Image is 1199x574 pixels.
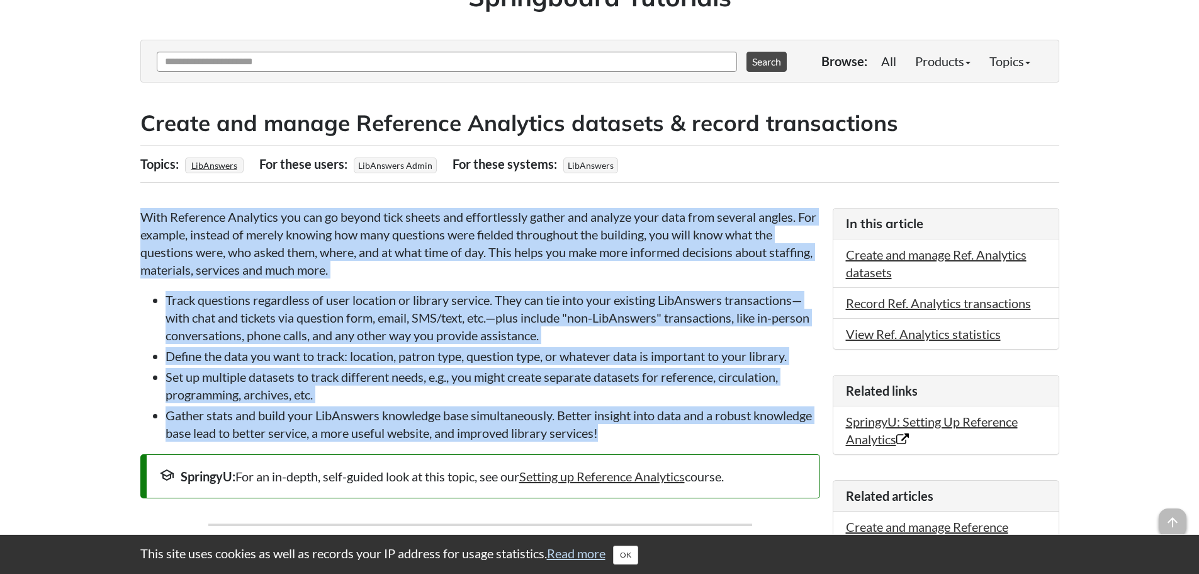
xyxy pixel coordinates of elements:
span: LibAnswers [563,158,618,173]
span: Related links [846,383,918,398]
div: For an in-depth, self-guided look at this topic, see our course. [159,468,807,485]
a: SpringyU: Setting Up Reference Analytics [846,414,1018,447]
a: Create and manage Ref. Analytics datasets [846,247,1027,280]
span: Related articles [846,488,933,503]
a: LibAnswers [189,156,239,175]
a: Setting up Reference Analytics [519,469,685,484]
li: Gather stats and build your LibAnswers knowledge base simultaneously. Better insight into data an... [166,406,820,442]
a: Create and manage Reference Analytics transactions [846,519,1008,552]
button: Close [613,546,638,565]
a: Products [906,49,980,74]
div: Topics: [140,152,182,176]
h2: Create and manage Reference Analytics datasets & record transactions [140,108,1059,139]
h3: In this article [846,215,1046,232]
p: With Reference Analytics you can go beyond tick sheets and effortlessly gather and analyze your d... [140,208,820,278]
button: Search [746,52,787,72]
div: For these users: [259,152,351,176]
li: Define the data you want to track: location, patron type, question type, or whatever data is impo... [166,347,820,365]
a: All [872,49,906,74]
a: View Ref. Analytics statistics [846,326,1001,342]
span: arrow_upward [1159,508,1186,536]
a: Record Ref. Analytics transactions [846,296,1031,311]
li: Track questions regardless of user location or library service. They can tie into your existing L... [166,291,820,344]
p: Browse: [821,52,867,70]
div: For these systems: [453,152,560,176]
li: Set up multiple datasets to track different needs, e.g., you might create separate datasets for r... [166,368,820,403]
strong: SpringyU: [181,469,235,484]
a: Read more [547,546,605,561]
a: arrow_upward [1159,510,1186,525]
span: LibAnswers Admin [354,158,437,173]
a: Topics [980,49,1040,74]
span: school [159,468,174,483]
div: This site uses cookies as well as records your IP address for usage statistics. [128,544,1072,565]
